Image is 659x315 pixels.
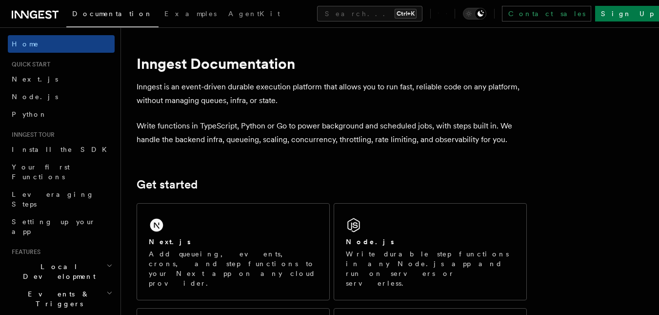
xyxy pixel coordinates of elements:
a: Node.jsWrite durable step functions in any Node.js app and run on servers or serverless. [334,203,527,300]
button: Local Development [8,258,115,285]
a: Node.js [8,88,115,105]
a: Your first Functions [8,158,115,186]
a: Install the SDK [8,141,115,158]
span: Install the SDK [12,146,113,153]
span: Documentation [72,10,153,18]
kbd: Ctrl+K [395,9,417,19]
h2: Node.js [346,237,394,247]
a: Leveraging Steps [8,186,115,213]
span: Events & Triggers [8,289,106,309]
button: Search...Ctrl+K [317,6,422,21]
span: Home [12,39,39,49]
a: Home [8,35,115,53]
a: Next.js [8,70,115,88]
p: Inngest is an event-driven durable execution platform that allows you to run fast, reliable code ... [137,80,527,107]
a: AgentKit [222,3,286,26]
h1: Inngest Documentation [137,55,527,72]
p: Add queueing, events, crons, and step functions to your Next app on any cloud provider. [149,249,318,288]
a: Setting up your app [8,213,115,240]
span: Features [8,248,40,256]
span: AgentKit [228,10,280,18]
a: Get started [137,178,198,191]
a: Examples [159,3,222,26]
h2: Next.js [149,237,191,247]
span: Examples [164,10,217,18]
span: Leveraging Steps [12,190,94,208]
a: Python [8,105,115,123]
span: Python [12,110,47,118]
a: Documentation [66,3,159,27]
span: Quick start [8,61,50,68]
button: Toggle dark mode [463,8,486,20]
p: Write durable step functions in any Node.js app and run on servers or serverless. [346,249,515,288]
span: Node.js [12,93,58,101]
a: Next.jsAdd queueing, events, crons, and step functions to your Next app on any cloud provider. [137,203,330,300]
span: Inngest tour [8,131,55,139]
button: Events & Triggers [8,285,115,313]
p: Write functions in TypeScript, Python or Go to power background and scheduled jobs, with steps bu... [137,119,527,147]
span: Setting up your app [12,218,96,235]
span: Your first Functions [12,163,70,181]
span: Next.js [12,75,58,83]
span: Local Development [8,262,106,281]
a: Contact sales [502,6,591,21]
